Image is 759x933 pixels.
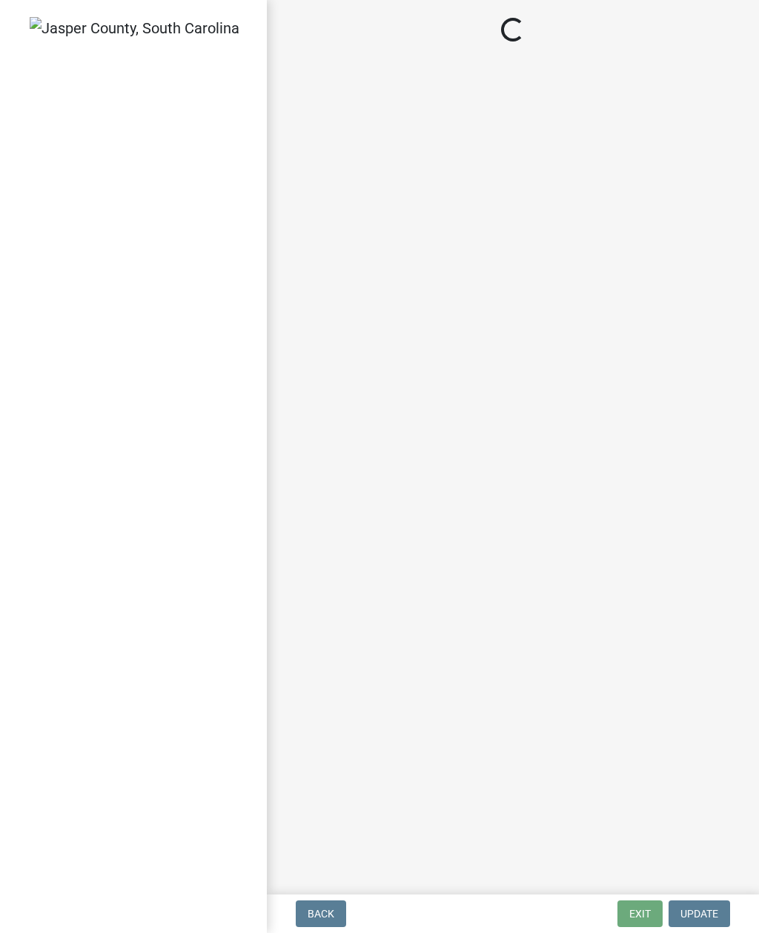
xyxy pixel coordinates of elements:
button: Exit [617,900,663,927]
img: Jasper County, South Carolina [30,17,239,39]
button: Update [669,900,730,927]
button: Back [296,900,346,927]
span: Update [680,908,718,920]
span: Back [308,908,334,920]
